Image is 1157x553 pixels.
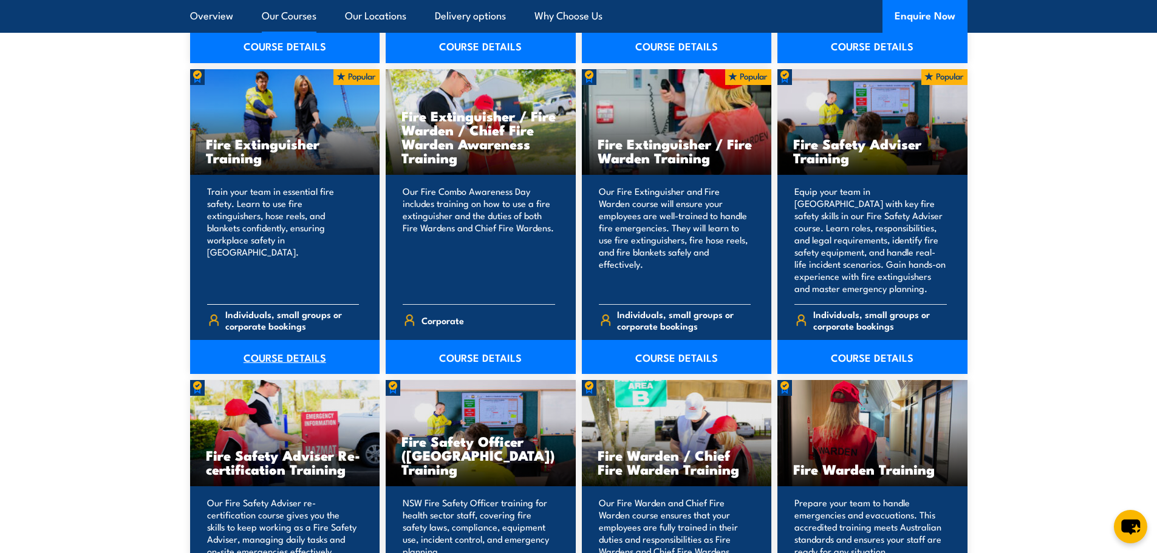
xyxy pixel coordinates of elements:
[813,308,947,331] span: Individuals, small groups or corporate bookings
[794,185,947,294] p: Equip your team in [GEOGRAPHIC_DATA] with key fire safety skills in our Fire Safety Adviser cours...
[777,29,968,63] a: COURSE DETAILS
[582,29,772,63] a: COURSE DETAILS
[401,109,560,165] h3: Fire Extinguisher / Fire Warden / Chief Fire Warden Awareness Training
[403,185,555,294] p: Our Fire Combo Awareness Day includes training on how to use a fire extinguisher and the duties o...
[386,29,576,63] a: COURSE DETAILS
[599,185,751,294] p: Our Fire Extinguisher and Fire Warden course will ensure your employees are well-trained to handl...
[582,340,772,374] a: COURSE DETAILS
[777,340,968,374] a: COURSE DETAILS
[190,29,380,63] a: COURSE DETAILS
[386,340,576,374] a: COURSE DETAILS
[207,185,360,294] p: Train your team in essential fire safety. Learn to use fire extinguishers, hose reels, and blanke...
[598,448,756,476] h3: Fire Warden / Chief Fire Warden Training
[793,462,952,476] h3: Fire Warden Training
[793,137,952,165] h3: Fire Safety Adviser Training
[617,308,751,331] span: Individuals, small groups or corporate bookings
[206,137,364,165] h3: Fire Extinguisher Training
[422,311,464,330] span: Corporate
[1114,510,1147,543] button: chat-button
[401,434,560,476] h3: Fire Safety Officer ([GEOGRAPHIC_DATA]) Training
[190,340,380,374] a: COURSE DETAILS
[598,137,756,165] h3: Fire Extinguisher / Fire Warden Training
[206,448,364,476] h3: Fire Safety Adviser Re-certification Training
[225,308,359,331] span: Individuals, small groups or corporate bookings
